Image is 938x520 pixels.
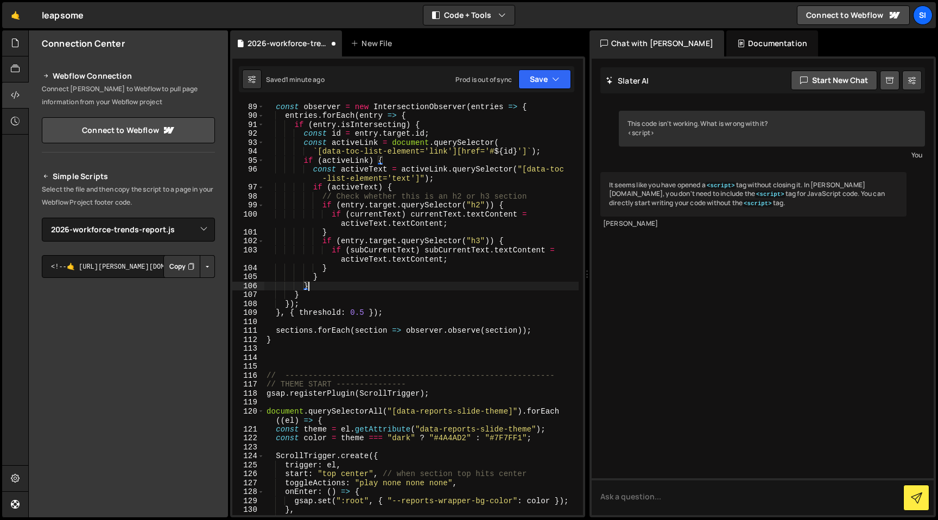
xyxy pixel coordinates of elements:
div: 2026-workforce-trends-report.js [248,38,329,49]
a: 🤙 [2,2,29,28]
div: 95 [232,156,264,166]
div: Saved [266,75,325,84]
div: 130 [232,505,264,515]
div: 111 [232,326,264,335]
div: [PERSON_NAME] [603,219,904,229]
code: <script> [743,200,773,207]
div: 119 [232,398,264,407]
div: 102 [232,237,264,246]
p: Select the file and then copy the script to a page in your Webflow Project footer code. [42,183,215,209]
div: This code isn't working. What is wrong with it? <script> [619,111,925,147]
div: 126 [232,470,264,479]
a: Connect to Webflow [797,5,910,25]
div: Documentation [726,30,818,56]
div: 104 [232,264,264,273]
a: SI [913,5,933,25]
h2: Webflow Connection [42,69,215,83]
div: 110 [232,318,264,327]
div: New File [351,38,396,49]
div: 129 [232,497,264,506]
div: 116 [232,371,264,381]
div: 124 [232,452,264,461]
div: Button group with nested dropdown [163,255,215,278]
div: 125 [232,461,264,470]
div: 128 [232,487,264,497]
div: 118 [232,389,264,398]
div: It seems like you have opened a tag without closing it. In [PERSON_NAME][DOMAIN_NAME], you don't ... [600,172,907,217]
textarea: <!--🤙 [URL][PERSON_NAME][DOMAIN_NAME]> <script>document.addEventListener("DOMContentLoaded", func... [42,255,215,278]
div: 108 [232,300,264,309]
div: 93 [232,138,264,148]
div: 94 [232,147,264,156]
div: 107 [232,290,264,300]
a: Connect to Webflow [42,117,215,143]
div: 100 [232,210,264,228]
div: 127 [232,479,264,488]
button: Code + Tools [423,5,515,25]
div: 92 [232,129,264,138]
h2: Slater AI [606,75,649,86]
div: 89 [232,103,264,112]
button: Start new chat [791,71,877,90]
iframe: YouTube video player [42,401,216,498]
div: 103 [232,246,264,264]
div: Chat with [PERSON_NAME] [590,30,724,56]
div: 98 [232,192,264,201]
div: 99 [232,201,264,210]
div: 109 [232,308,264,318]
div: 90 [232,111,264,121]
div: leapsome [42,9,84,22]
div: 117 [232,380,264,389]
button: Save [518,69,571,89]
div: Prod is out of sync [455,75,512,84]
div: 91 [232,121,264,130]
div: 120 [232,407,264,425]
h2: Simple Scripts [42,170,215,183]
div: 112 [232,335,264,345]
div: 113 [232,344,264,353]
div: 121 [232,425,264,434]
div: 97 [232,183,264,192]
code: <script> [706,182,736,189]
iframe: YouTube video player [42,296,216,394]
div: 123 [232,443,264,452]
div: 105 [232,272,264,282]
div: 1 minute ago [286,75,325,84]
div: 115 [232,362,264,371]
code: <script> [755,191,785,198]
div: 114 [232,353,264,363]
h2: Connection Center [42,37,125,49]
div: 106 [232,282,264,291]
div: 96 [232,165,264,183]
button: Copy [163,255,200,278]
div: You [622,149,922,161]
p: Connect [PERSON_NAME] to Webflow to pull page information from your Webflow project [42,83,215,109]
div: 101 [232,228,264,237]
div: 122 [232,434,264,443]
